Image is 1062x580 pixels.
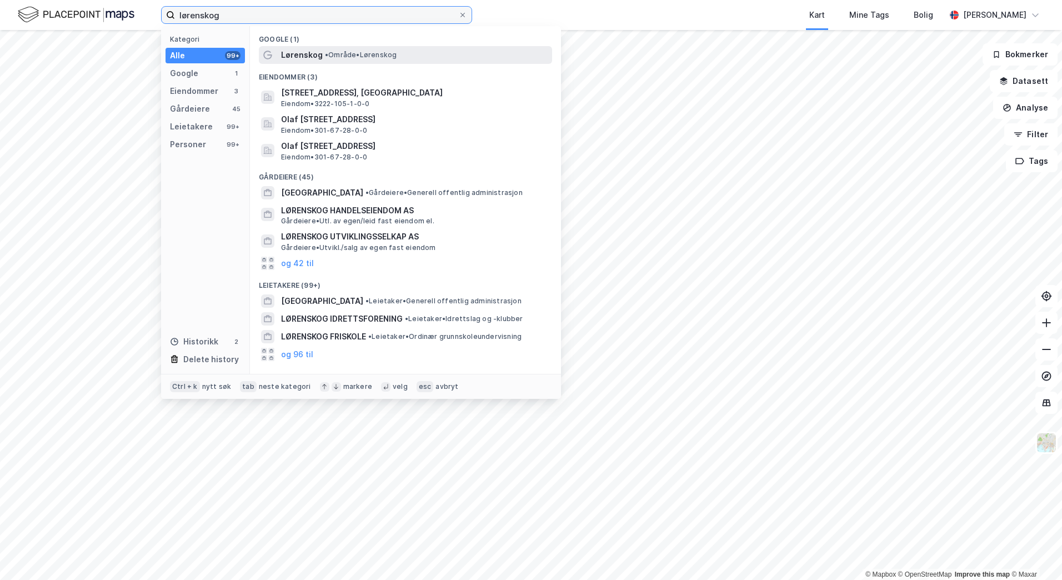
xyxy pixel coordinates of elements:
[170,35,245,43] div: Kategori
[281,230,548,243] span: LØRENSKOG UTVIKLINGSSELKAP AS
[325,51,397,59] span: Område • Lørenskog
[225,51,241,60] div: 99+
[281,126,367,135] span: Eiendom • 301-67-28-0-0
[365,188,369,197] span: •
[240,381,257,392] div: tab
[365,297,522,306] span: Leietaker • Generell offentlig administrasjon
[281,217,434,226] span: Gårdeiere • Utl. av egen/leid fast eiendom el.
[365,188,523,197] span: Gårdeiere • Generell offentlig administrasjon
[281,243,436,252] span: Gårdeiere • Utvikl./salg av egen fast eiendom
[865,571,896,578] a: Mapbox
[914,8,933,22] div: Bolig
[281,99,369,108] span: Eiendom • 3222-105-1-0-0
[170,335,218,348] div: Historikk
[1004,123,1058,146] button: Filter
[225,140,241,149] div: 99+
[343,382,372,391] div: markere
[417,381,434,392] div: esc
[435,382,458,391] div: avbryt
[170,67,198,80] div: Google
[281,312,403,326] span: LØRENSKOG IDRETTSFORENING
[898,571,952,578] a: OpenStreetMap
[232,69,241,78] div: 1
[281,153,367,162] span: Eiendom • 301-67-28-0-0
[405,314,408,323] span: •
[393,382,408,391] div: velg
[250,64,561,84] div: Eiendommer (3)
[325,51,328,59] span: •
[983,43,1058,66] button: Bokmerker
[990,70,1058,92] button: Datasett
[281,139,548,153] span: Olaf [STREET_ADDRESS]
[1006,150,1058,172] button: Tags
[170,49,185,62] div: Alle
[250,272,561,292] div: Leietakere (99+)
[963,8,1026,22] div: [PERSON_NAME]
[170,138,206,151] div: Personer
[1036,432,1057,453] img: Z
[170,102,210,116] div: Gårdeiere
[281,186,363,199] span: [GEOGRAPHIC_DATA]
[232,104,241,113] div: 45
[225,122,241,131] div: 99+
[18,5,134,24] img: logo.f888ab2527a4732fd821a326f86c7f29.svg
[955,571,1010,578] a: Improve this map
[849,8,889,22] div: Mine Tags
[368,332,522,341] span: Leietaker • Ordinær grunnskoleundervisning
[368,332,372,341] span: •
[281,204,548,217] span: LØRENSKOG HANDELSEIENDOM AS
[1006,527,1062,580] iframe: Chat Widget
[281,348,313,361] button: og 96 til
[175,7,458,23] input: Søk på adresse, matrikkel, gårdeiere, leietakere eller personer
[365,297,369,305] span: •
[170,84,218,98] div: Eiendommer
[170,381,200,392] div: Ctrl + k
[1006,527,1062,580] div: Kontrollprogram for chat
[281,257,314,270] button: og 42 til
[250,26,561,46] div: Google (1)
[405,314,523,323] span: Leietaker • Idrettslag og -klubber
[202,382,232,391] div: nytt søk
[281,86,548,99] span: [STREET_ADDRESS], [GEOGRAPHIC_DATA]
[183,353,239,366] div: Delete history
[250,164,561,184] div: Gårdeiere (45)
[170,120,213,133] div: Leietakere
[232,87,241,96] div: 3
[259,382,311,391] div: neste kategori
[281,294,363,308] span: [GEOGRAPHIC_DATA]
[232,337,241,346] div: 2
[809,8,825,22] div: Kart
[281,330,366,343] span: LØRENSKOG FRISKOLE
[281,113,548,126] span: Olaf [STREET_ADDRESS]
[993,97,1058,119] button: Analyse
[250,363,561,383] div: Personer (99+)
[281,48,323,62] span: Lørenskog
